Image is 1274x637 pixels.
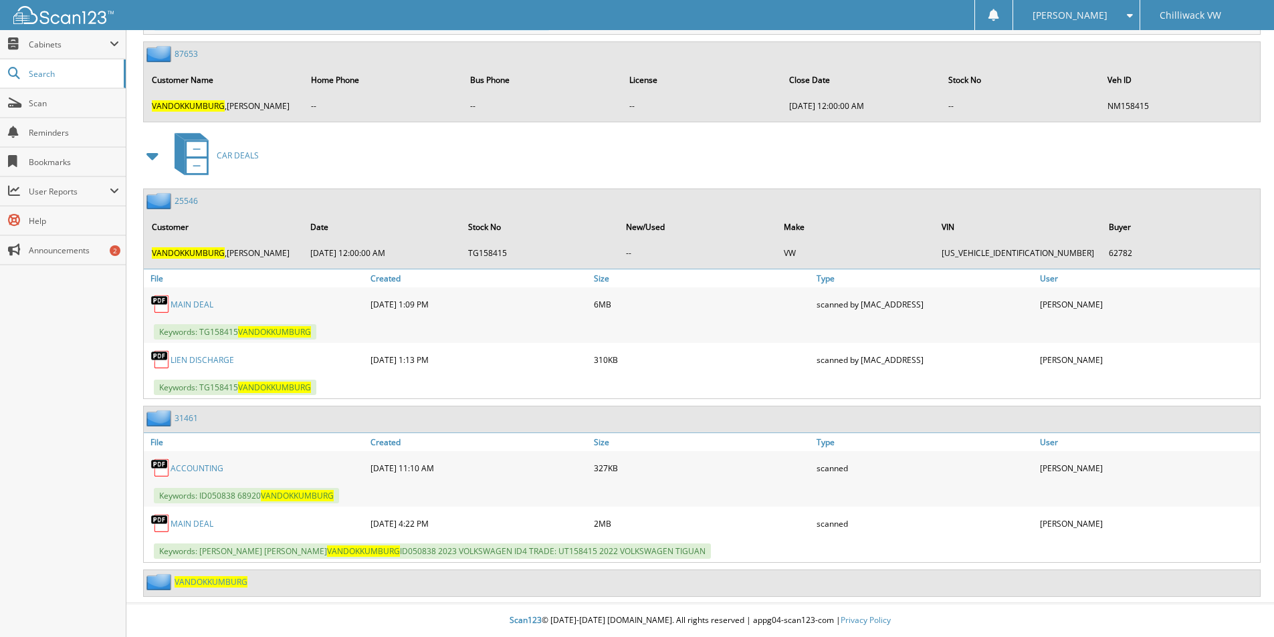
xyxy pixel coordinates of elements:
[935,242,1101,264] td: [US_VEHICLE_IDENTIFICATION_NUMBER]
[145,213,302,241] th: Customer
[591,346,814,373] div: 310KB
[782,66,940,94] th: Close Date
[619,213,776,241] th: New/Used
[591,433,814,451] a: Size
[1101,66,1259,94] th: Veh ID
[367,455,591,481] div: [DATE] 11:10 AM
[261,490,334,501] span: VANDOKKUMBURG
[1033,11,1107,19] span: [PERSON_NAME]
[841,614,891,626] a: Privacy Policy
[1037,433,1260,451] a: User
[144,433,367,451] a: File
[935,213,1101,241] th: VIN
[29,215,119,227] span: Help
[1102,242,1259,264] td: 62782
[144,269,367,287] a: File
[813,433,1037,451] a: Type
[619,242,776,264] td: --
[150,294,171,314] img: PDF.png
[145,66,303,94] th: Customer Name
[238,382,311,393] span: VANDOKKUMBURG
[304,66,462,94] th: Home Phone
[171,463,223,474] a: ACCOUNTING
[175,412,198,424] a: 31461
[813,291,1037,317] div: scanned by [MAC_ADDRESS]
[152,100,225,112] span: VANDOKKUMBURG
[29,98,119,109] span: Scan
[1207,573,1274,637] iframe: Chat Widget
[942,66,1099,94] th: Stock No
[150,458,171,478] img: PDF.png
[813,455,1037,481] div: scanned
[29,68,117,80] span: Search
[591,291,814,317] div: 6MB
[304,242,460,264] td: [DATE] 12:00:00 AM
[154,324,316,340] span: Keywords: TG158415
[150,350,171,370] img: PDF.png
[1102,213,1259,241] th: Buyer
[175,48,198,59] a: 87653
[146,193,175,209] img: folder2.png
[367,346,591,373] div: [DATE] 1:13 PM
[461,213,618,241] th: Stock No
[238,326,311,338] span: VANDOKKUMBURG
[146,45,175,62] img: folder2.png
[367,291,591,317] div: [DATE] 1:09 PM
[1037,455,1260,481] div: [PERSON_NAME]
[145,95,303,117] td: ,[PERSON_NAME]
[110,245,120,256] div: 2
[813,346,1037,373] div: scanned by [MAC_ADDRESS]
[367,433,591,451] a: Created
[463,95,621,117] td: --
[146,410,175,426] img: folder2.png
[1037,269,1260,287] a: User
[367,269,591,287] a: Created
[813,269,1037,287] a: Type
[304,95,462,117] td: --
[327,545,400,557] span: VANDOKKUMBURG
[167,129,259,182] a: CAR DEALS
[146,574,175,590] img: folder2.png
[623,95,780,117] td: --
[171,518,213,529] a: MAIN DEAL
[591,510,814,537] div: 2MB
[29,127,119,138] span: Reminders
[463,66,621,94] th: Bus Phone
[813,510,1037,537] div: scanned
[782,95,940,117] td: [DATE] 12:00:00 AM
[29,245,119,256] span: Announcements
[1160,11,1221,19] span: Chilliwack VW
[29,156,119,168] span: Bookmarks
[29,39,110,50] span: Cabinets
[510,614,542,626] span: Scan123
[152,247,225,259] span: VANDOKKUMBURG
[150,513,171,533] img: PDF.png
[154,488,339,503] span: Keywords: ID050838 68920
[304,213,460,241] th: Date
[13,6,114,24] img: scan123-logo-white.svg
[171,299,213,310] a: MAIN DEAL
[145,242,302,264] td: ,[PERSON_NAME]
[591,269,814,287] a: Size
[175,576,247,588] a: VANDOKKUMBURG
[623,66,780,94] th: License
[942,95,1099,117] td: --
[1037,510,1260,537] div: [PERSON_NAME]
[175,195,198,207] a: 25546
[1037,291,1260,317] div: [PERSON_NAME]
[591,455,814,481] div: 327KB
[1101,95,1259,117] td: NM158415
[217,150,259,161] span: CAR DEALS
[126,604,1274,637] div: © [DATE]-[DATE] [DOMAIN_NAME]. All rights reserved | appg04-scan123-com |
[367,510,591,537] div: [DATE] 4:22 PM
[1037,346,1260,373] div: [PERSON_NAME]
[461,242,618,264] td: TG158415
[29,186,110,197] span: User Reports
[777,213,934,241] th: Make
[154,380,316,395] span: Keywords: TG158415
[777,242,934,264] td: VW
[171,354,234,366] a: LIEN DISCHARGE
[154,543,711,559] span: Keywords: [PERSON_NAME] [PERSON_NAME] ID050838 2023 VOLKSWAGEN ID4 TRADE: UT158415 2022 VOLKSWAGE...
